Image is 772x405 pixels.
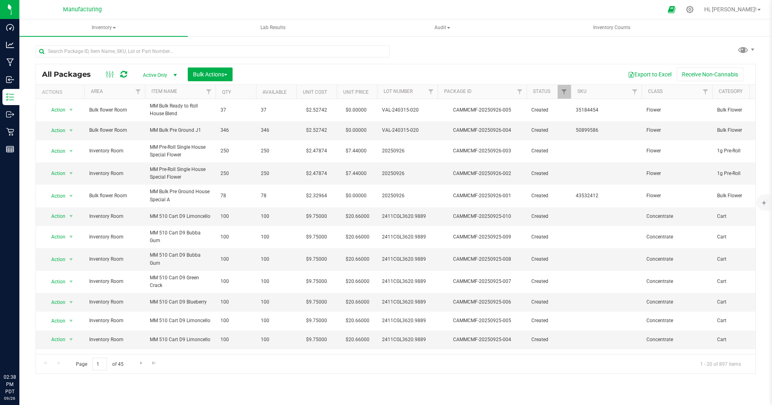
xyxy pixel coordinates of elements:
span: $0.00000 [342,124,371,136]
td: $2.47874 [296,140,337,162]
div: CAMMCMF-20250925-009 [436,233,528,241]
td: $9.75000 [296,331,337,349]
td: $9.75000 [296,271,337,293]
div: CAMMCMF-20250926-005 [436,106,528,114]
td: $9.75000 [296,312,337,330]
span: select [66,146,76,157]
div: CAMMCMF-20250925-007 [436,278,528,285]
a: SKU [577,89,587,94]
span: 100 [261,213,292,220]
span: Action [44,334,66,345]
span: Bulk Actions [193,71,227,78]
span: select [66,254,76,265]
div: Manage settings [685,6,695,13]
span: 100 [261,317,292,325]
span: $20.66000 [342,231,373,243]
a: Lab Results [189,19,357,36]
div: CAMMCMF-20250926-004 [436,127,528,134]
span: Page of 45 [69,358,130,370]
span: 1 - 20 of 897 items [694,358,747,370]
div: CAMMCMF-20250926-001 [436,192,528,200]
span: Action [44,125,66,136]
div: CAMMCMF-20250925-004 [436,336,528,344]
span: Inventory Counts [582,24,641,31]
p: 02:38 PM PDT [4,373,16,395]
span: 100 [220,233,251,241]
div: CAMMCMF-20250925-005 [436,317,528,325]
span: 2411CGL3620.9889 [382,298,433,306]
span: Flower [646,127,707,134]
td: $9.75000 [296,226,337,248]
span: Action [44,231,66,243]
inline-svg: Retail [6,128,14,136]
div: CAMMCMF-20250925-008 [436,255,528,263]
span: MM 510 Cart D9 Blueberry [150,298,211,306]
span: 37 [261,106,292,114]
span: Manufacturing [63,6,102,13]
a: Filter [202,85,216,99]
span: Created [531,192,566,200]
span: All Packages [42,70,99,79]
span: Concentrate [646,298,707,306]
span: select [66,231,76,243]
span: 100 [261,278,292,285]
span: Action [44,104,66,116]
span: Created [531,278,566,285]
span: 346 [261,127,292,134]
span: $20.66000 [342,253,373,265]
a: Filter [424,85,438,99]
a: Filter [513,85,527,99]
td: $9.75000 [296,293,337,312]
span: Created [531,233,566,241]
span: Action [44,254,66,265]
span: $7.44000 [342,145,371,157]
span: select [66,315,76,327]
span: 100 [220,255,251,263]
div: CAMMCMF-20250926-003 [436,147,528,155]
span: Action [44,211,66,222]
span: Bulk flower Room [89,127,140,134]
span: 250 [220,170,251,177]
button: Receive Non-Cannabis [677,67,743,81]
a: Inventory Counts [527,19,696,36]
span: Created [531,213,566,220]
span: Action [44,297,66,308]
span: MM Bulk Pre Ground House Special A [150,188,211,203]
span: MM Bulk Ready to Roll House Blend [150,102,211,118]
td: $2.47874 [296,162,337,185]
span: 20250926 [382,147,433,155]
span: Concentrate [646,278,707,285]
span: Created [531,127,566,134]
a: Inventory [19,19,188,36]
span: 37 [220,106,251,114]
div: CAMMCMF-20250925-010 [436,213,528,220]
div: CAMMCMF-20250925-006 [436,298,528,306]
span: select [66,297,76,308]
span: Open Ecommerce Menu [663,2,681,17]
span: 78 [261,192,292,200]
a: Class [648,89,663,94]
button: Export to Excel [623,67,677,81]
span: $7.44000 [342,168,371,179]
span: Inventory Room [89,213,140,220]
div: Actions [42,89,81,95]
a: Lot Number [384,89,413,94]
span: Inventory Room [89,336,140,344]
span: Action [44,146,66,157]
span: select [66,104,76,116]
span: 78 [220,192,251,200]
span: Concentrate [646,336,707,344]
a: Filter [628,85,642,99]
span: Bulk flower Room [89,192,140,200]
input: Search Package ID, Item Name, SKU, Lot or Part Number... [36,45,390,57]
a: Package ID [444,89,472,94]
td: $2.52742 [296,121,337,140]
span: 43532412 [576,192,637,200]
span: Inventory Room [89,233,140,241]
span: MM 510 Cart D9 Bubba Gum [150,352,211,368]
p: 09/26 [4,395,16,401]
span: 100 [220,317,251,325]
span: 2411CGL3620.9889 [382,317,433,325]
span: 100 [220,213,251,220]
